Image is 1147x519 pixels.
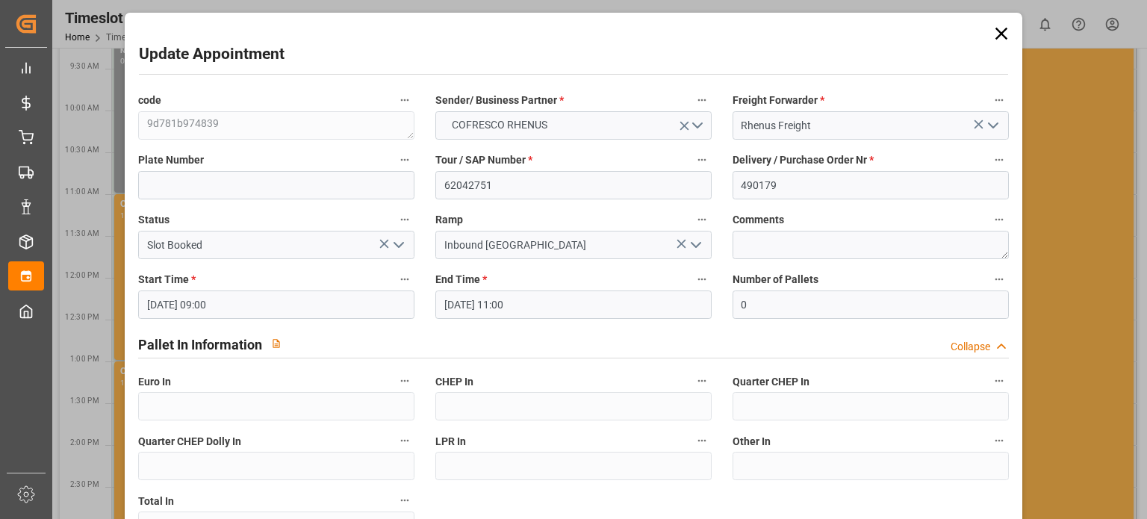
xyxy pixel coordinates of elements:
[435,111,712,140] button: open menu
[395,150,414,170] button: Plate Number
[733,272,818,288] span: Number of Pallets
[435,434,466,450] span: LPR In
[733,152,874,168] span: Delivery / Purchase Order Nr
[733,374,809,390] span: Quarter CHEP In
[138,434,241,450] span: Quarter CHEP Dolly In
[692,371,712,391] button: CHEP In
[692,150,712,170] button: Tour / SAP Number *
[139,43,285,66] h2: Update Appointment
[138,494,174,509] span: Total In
[395,491,414,510] button: Total In
[989,431,1009,450] button: Other In
[683,234,706,257] button: open menu
[395,270,414,289] button: Start Time *
[692,431,712,450] button: LPR In
[989,270,1009,289] button: Number of Pallets
[692,270,712,289] button: End Time *
[138,212,170,228] span: Status
[435,290,712,319] input: DD-MM-YYYY HH:MM
[989,371,1009,391] button: Quarter CHEP In
[980,114,1003,137] button: open menu
[692,210,712,229] button: Ramp
[989,90,1009,110] button: Freight Forwarder *
[138,335,262,355] h2: Pallet In Information
[138,231,414,259] input: Type to search/select
[395,371,414,391] button: Euro In
[435,152,532,168] span: Tour / SAP Number
[733,434,771,450] span: Other In
[435,212,463,228] span: Ramp
[989,150,1009,170] button: Delivery / Purchase Order Nr *
[387,234,409,257] button: open menu
[989,210,1009,229] button: Comments
[395,431,414,450] button: Quarter CHEP Dolly In
[138,272,196,288] span: Start Time
[395,210,414,229] button: Status
[435,231,712,259] input: Type to search/select
[951,339,990,355] div: Collapse
[138,290,414,319] input: DD-MM-YYYY HH:MM
[733,93,824,108] span: Freight Forwarder
[733,212,784,228] span: Comments
[395,90,414,110] button: code
[435,374,473,390] span: CHEP In
[692,90,712,110] button: Sender/ Business Partner *
[444,117,555,133] span: COFRESCO RHENUS
[138,93,161,108] span: code
[138,152,204,168] span: Plate Number
[138,111,414,140] textarea: 9d781b974839
[435,272,487,288] span: End Time
[733,111,1009,140] input: Select Freight Forwarder
[435,93,564,108] span: Sender/ Business Partner
[138,374,171,390] span: Euro In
